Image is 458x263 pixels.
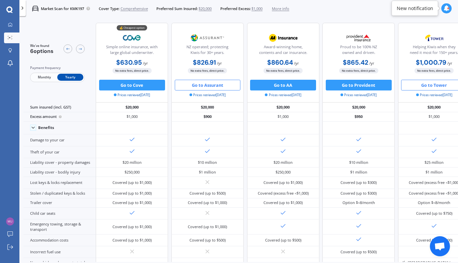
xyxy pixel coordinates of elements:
div: $20,000 [96,103,168,112]
div: $20,000 [322,103,395,112]
div: Lost keys & locks replacement [23,177,96,189]
div: Covered (up to $500) [265,238,301,243]
div: Covered (up to $500) [340,249,377,255]
div: Covered (up to $1,000) [112,200,152,205]
span: $20,000 [199,6,212,11]
span: No extra fees, direct price. [414,68,454,73]
div: Covered (up to $1,000) [263,180,303,185]
div: Open chat [430,236,450,256]
img: AA.webp [265,31,301,45]
div: NZ operated; protecting Kiwis for 30+ years. [176,44,239,58]
img: 66415fdccb31d837759d2c673b2a03a6 [6,217,14,225]
div: $950 [322,112,395,122]
b: $1,000.79 [416,58,446,67]
div: Proud to be 100% NZ owned and driven. [327,44,390,58]
div: Covered (up to $1,000) [188,224,227,229]
span: Preferred Excess: [220,6,251,11]
img: car.f15378c7a67c060ca3f3.svg [32,5,39,12]
div: Option $<8/month [342,200,375,205]
span: / yr [294,61,299,66]
div: $900 [171,112,244,122]
span: Comprehensive [121,6,148,11]
div: $20,000 [171,103,244,112]
span: Prices retrieved [DATE] [340,93,377,97]
span: Cover Type: [99,6,120,11]
b: $826.91 [193,58,216,67]
div: $250,000 [125,170,140,175]
div: Liability cover - bodily injury [23,168,96,177]
button: Go to Assurant [175,80,241,90]
span: Monthly [31,74,57,81]
div: Emergency towing, storage & transport [23,219,96,234]
div: $250,000 [276,170,291,175]
div: Covered (up to $1,000) [112,180,152,185]
div: Covered (excess free <$1,000) [258,191,309,196]
div: Excess amount [23,112,96,122]
div: 💰 Cheapest option [117,25,147,30]
div: $25 million [425,160,444,165]
div: Stolen / duplicated keys & locks [23,189,96,198]
div: Payment frequency [30,65,85,71]
div: $10 million [349,160,368,165]
span: We've found [30,44,54,48]
div: Covered (up to $1,000) [112,191,152,196]
div: Simple online insurance, with large global underwriter. [100,44,163,58]
button: Go to AA [250,80,316,90]
div: $20,000 [247,103,319,112]
p: Market Scan for KMK197 [41,6,84,11]
div: $20 million [274,160,293,165]
b: $630.95 [116,58,142,67]
div: $10 million [198,160,217,165]
div: Incorrect fuel use [23,246,96,258]
div: Covered (up to $1,000) [188,200,227,205]
div: $1 million [426,170,443,175]
button: Go to Cove [99,80,165,90]
div: Covered (up to $500) [189,238,226,243]
img: Tower.webp [416,31,452,45]
span: 6 options [30,48,54,55]
div: $1,000 [96,112,168,122]
div: Covered (up to $300) [340,180,377,185]
div: Covered (up to $1,000) [112,224,152,229]
span: / yr [143,61,148,66]
b: $865.42 [343,58,368,67]
span: Prices retrieved [DATE] [265,93,301,97]
div: $1 million [350,170,367,175]
div: $20 million [123,160,142,165]
div: Covered (up to $500) [416,238,452,243]
div: Child car seats [23,208,96,219]
div: Covered (up to $500) [189,191,226,196]
span: No extra fees, direct price. [112,68,152,73]
span: No extra fees, direct price. [188,68,227,73]
span: / yr [217,61,222,66]
div: Covered (up to $750) [416,211,452,216]
span: Prices retrieved [DATE] [189,93,226,97]
span: Prices retrieved [DATE] [114,93,150,97]
div: Award-winning home, contents and car insurance. [251,44,314,58]
b: $860.64 [267,58,293,67]
img: Cove.webp [115,31,150,45]
button: Go to Provident [326,80,392,90]
div: $1 million [199,170,216,175]
div: Benefits [38,125,54,130]
div: Covered (up to $1,000) [263,200,303,205]
span: More info [272,6,289,11]
div: Accommodation costs [23,235,96,246]
span: No extra fees, direct price. [263,68,303,73]
div: Option $<8/month [418,200,450,205]
div: Covered (up to $1,000) [112,238,152,243]
span: / yr [369,61,374,66]
div: Liability cover - property damages [23,158,96,168]
div: New notification [397,5,433,12]
span: / yr [447,61,452,66]
span: Prices retrieved [DATE] [416,93,452,97]
div: Damage to your car [23,134,96,146]
img: Provident.png [341,31,376,45]
div: $1,000 [247,112,319,122]
img: Assurant.png [190,31,225,45]
div: Covered (up to $300) [340,191,377,196]
div: Theft of your car [23,146,96,158]
div: Sum insured (incl. GST) [23,103,96,112]
span: $1,000 [251,6,262,11]
span: No extra fees, direct price. [339,68,378,73]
